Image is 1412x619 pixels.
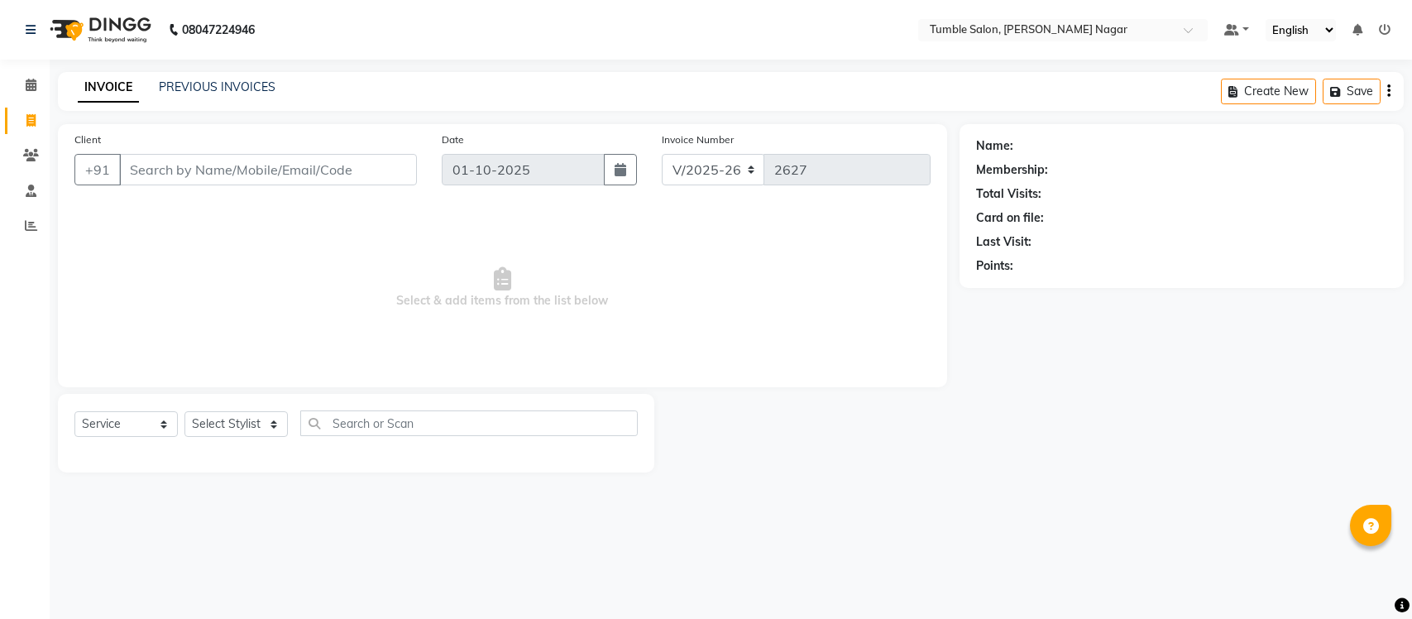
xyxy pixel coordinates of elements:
[159,79,275,94] a: PREVIOUS INVOICES
[976,257,1013,275] div: Points:
[1221,79,1316,104] button: Create New
[300,410,638,436] input: Search or Scan
[182,7,255,53] b: 08047224946
[74,154,121,185] button: +91
[78,73,139,103] a: INVOICE
[1323,79,1381,104] button: Save
[662,132,734,147] label: Invoice Number
[976,209,1044,227] div: Card on file:
[976,185,1041,203] div: Total Visits:
[976,161,1048,179] div: Membership:
[976,137,1013,155] div: Name:
[119,154,417,185] input: Search by Name/Mobile/Email/Code
[442,132,464,147] label: Date
[1343,553,1395,602] iframe: chat widget
[976,233,1031,251] div: Last Visit:
[42,7,156,53] img: logo
[74,132,101,147] label: Client
[74,205,931,371] span: Select & add items from the list below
